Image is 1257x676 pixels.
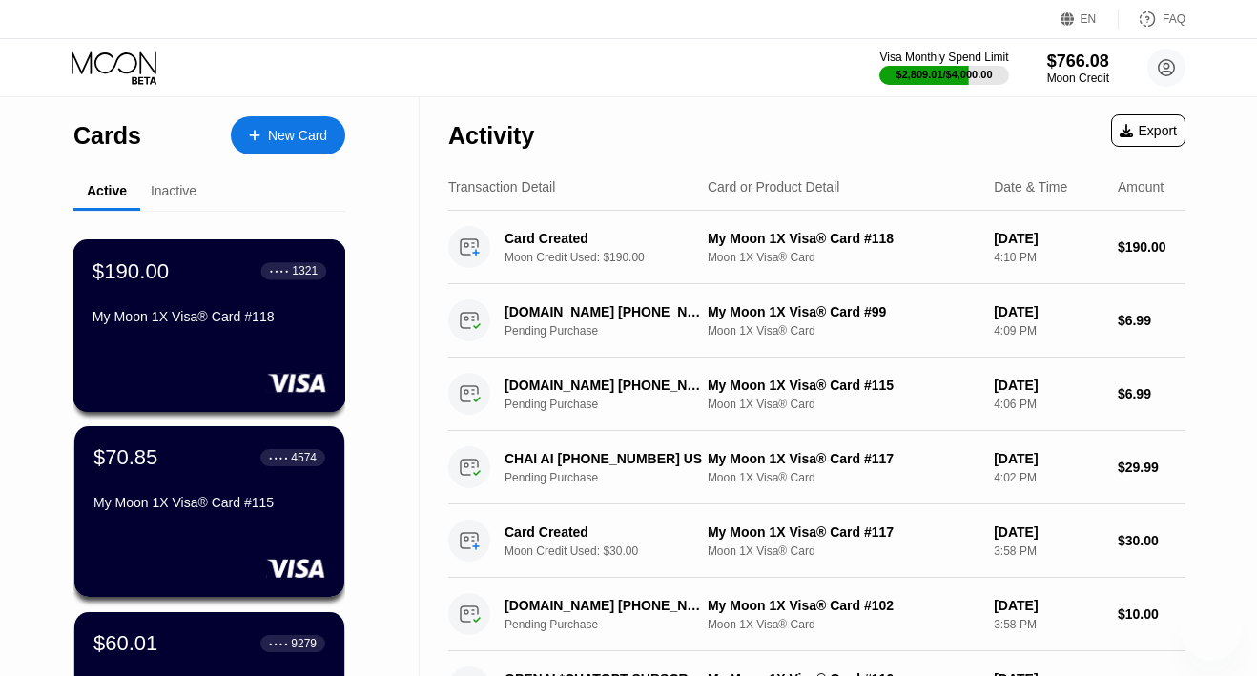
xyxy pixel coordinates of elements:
div: CHAI AI [PHONE_NUMBER] US [505,451,709,466]
div: Pending Purchase [505,398,724,411]
div: ● ● ● ● [269,641,288,646]
div: [DATE] [994,304,1102,319]
div: [DOMAIN_NAME] [PHONE_NUMBER] SGPending PurchaseMy Moon 1X Visa® Card #115Moon 1X Visa® Card[DATE]... [448,358,1185,431]
div: My Moon 1X Visa® Card #117 [708,524,979,540]
div: [DATE] [994,598,1102,613]
div: [DOMAIN_NAME] [PHONE_NUMBER] SG [505,378,709,393]
div: Inactive [151,183,196,198]
div: $190.00● ● ● ●1321My Moon 1X Visa® Card #118 [74,240,344,411]
div: [DOMAIN_NAME] [PHONE_NUMBER] US [505,598,709,613]
div: Activity [448,122,534,150]
div: Moon 1X Visa® Card [708,398,979,411]
div: My Moon 1X Visa® Card #117 [708,451,979,466]
div: ● ● ● ● [269,455,288,461]
div: 4574 [291,451,317,464]
div: Moon 1X Visa® Card [708,544,979,558]
div: 4:10 PM [994,251,1102,264]
div: Export [1111,114,1185,147]
div: [DATE] [994,231,1102,246]
div: $766.08 [1047,51,1109,72]
div: Transaction Detail [448,179,555,195]
div: New Card [268,128,327,144]
div: $29.99 [1118,460,1185,475]
div: Moon Credit Used: $30.00 [505,544,724,558]
div: 3:58 PM [994,618,1102,631]
div: Cards [73,122,141,150]
div: Active [87,183,127,198]
div: ● ● ● ● [270,268,289,274]
div: $2,809.01 / $4,000.00 [896,69,993,80]
div: [DATE] [994,524,1102,540]
div: $70.85● ● ● ●4574My Moon 1X Visa® Card #115 [74,426,344,597]
div: $6.99 [1118,313,1185,328]
div: Moon 1X Visa® Card [708,471,979,484]
div: $766.08Moon Credit [1047,51,1109,85]
div: 3:58 PM [994,544,1102,558]
div: [DOMAIN_NAME] [PHONE_NUMBER] SGPending PurchaseMy Moon 1X Visa® Card #99Moon 1X Visa® Card[DATE]4... [448,284,1185,358]
div: [DATE] [994,451,1102,466]
div: Visa Monthly Spend Limit [879,51,1008,64]
div: My Moon 1X Visa® Card #118 [708,231,979,246]
div: Export [1120,123,1177,138]
div: $190.00 [1118,239,1185,255]
iframe: Кнопка запуска окна обмена сообщениями [1181,600,1242,661]
div: Card Created [505,231,709,246]
div: EN [1081,12,1097,26]
div: My Moon 1X Visa® Card #99 [708,304,979,319]
div: Card or Product Detail [708,179,840,195]
div: $70.85 [93,445,157,470]
div: New Card [231,116,345,154]
div: 4:02 PM [994,471,1102,484]
div: $190.00 [93,258,169,283]
div: My Moon 1X Visa® Card #115 [708,378,979,393]
div: 1321 [292,264,318,277]
div: Card CreatedMoon Credit Used: $190.00My Moon 1X Visa® Card #118Moon 1X Visa® Card[DATE]4:10 PM$19... [448,211,1185,284]
div: $30.00 [1118,533,1185,548]
div: $10.00 [1118,606,1185,622]
div: Pending Purchase [505,324,724,338]
div: Moon Credit Used: $190.00 [505,251,724,264]
div: Date & Time [994,179,1067,195]
div: [DOMAIN_NAME] [PHONE_NUMBER] SG [505,304,709,319]
div: CHAI AI [PHONE_NUMBER] USPending PurchaseMy Moon 1X Visa® Card #117Moon 1X Visa® Card[DATE]4:02 P... [448,431,1185,504]
div: Card CreatedMoon Credit Used: $30.00My Moon 1X Visa® Card #117Moon 1X Visa® Card[DATE]3:58 PM$30.00 [448,504,1185,578]
div: Amount [1118,179,1164,195]
div: Moon 1X Visa® Card [708,618,979,631]
div: $6.99 [1118,386,1185,401]
div: [DATE] [994,378,1102,393]
div: Pending Purchase [505,618,724,631]
div: EN [1061,10,1119,29]
div: Visa Monthly Spend Limit$2,809.01/$4,000.00 [879,51,1008,85]
div: 4:09 PM [994,324,1102,338]
div: [DOMAIN_NAME] [PHONE_NUMBER] USPending PurchaseMy Moon 1X Visa® Card #102Moon 1X Visa® Card[DATE]... [448,578,1185,651]
div: 9279 [291,637,317,650]
div: $60.01 [93,631,157,656]
div: My Moon 1X Visa® Card #115 [93,495,325,510]
div: Pending Purchase [505,471,724,484]
div: My Moon 1X Visa® Card #118 [93,309,326,324]
div: Card Created [505,524,709,540]
div: 4:06 PM [994,398,1102,411]
div: Moon Credit [1047,72,1109,85]
div: Moon 1X Visa® Card [708,251,979,264]
div: My Moon 1X Visa® Card #102 [708,598,979,613]
div: Moon 1X Visa® Card [708,324,979,338]
div: FAQ [1163,12,1185,26]
div: FAQ [1119,10,1185,29]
